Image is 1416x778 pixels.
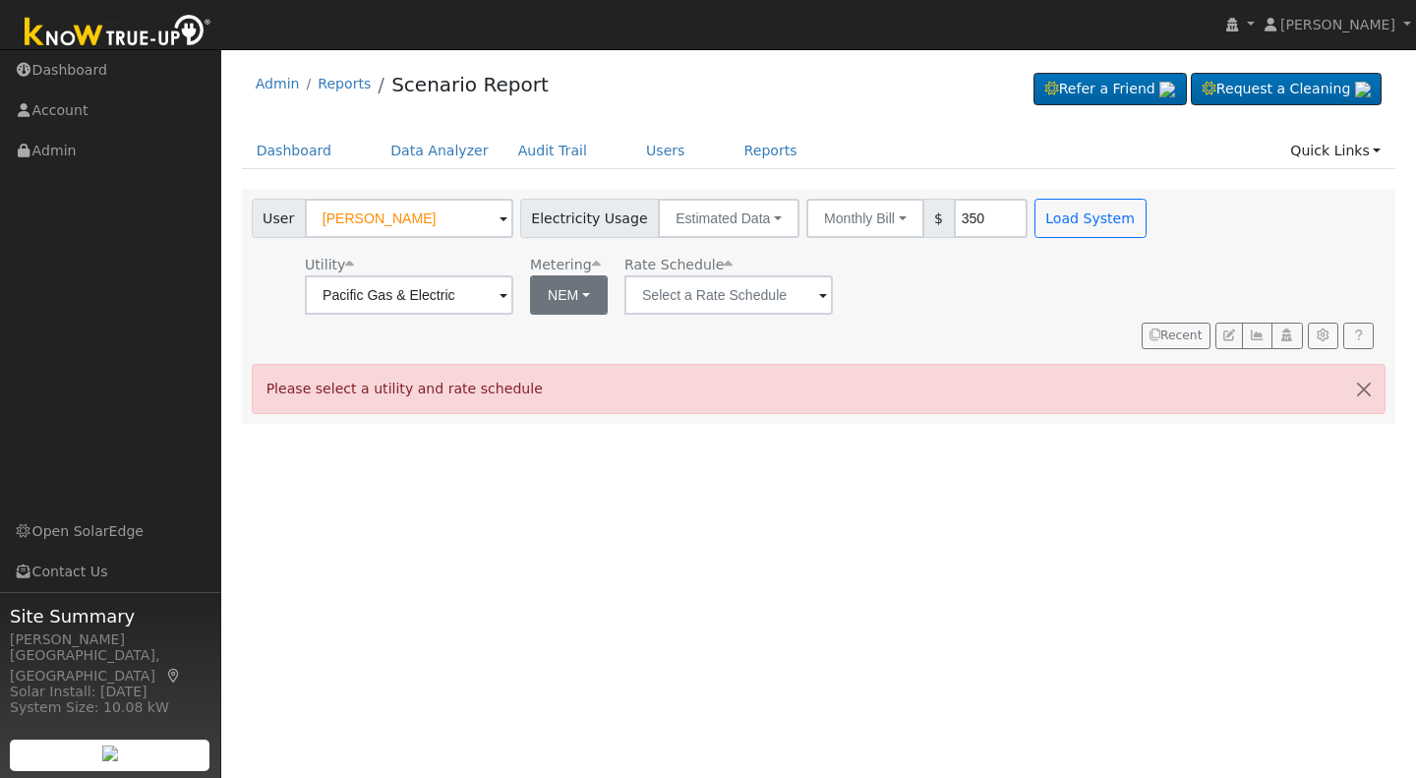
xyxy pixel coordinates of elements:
[266,381,543,396] span: Please select a utility and rate schedule
[10,682,210,702] div: Solar Install: [DATE]
[10,629,210,650] div: [PERSON_NAME]
[1355,82,1371,97] img: retrieve
[1215,323,1243,350] button: Edit User
[1343,365,1385,413] button: Close
[730,133,812,169] a: Reports
[305,275,513,315] input: Select a Utility
[1159,82,1175,97] img: retrieve
[305,199,513,238] input: Select a User
[530,255,608,275] div: Metering
[624,275,833,315] input: Select a Rate Schedule
[1280,17,1395,32] span: [PERSON_NAME]
[1034,199,1147,238] button: Load System
[102,746,118,761] img: retrieve
[10,645,210,687] div: [GEOGRAPHIC_DATA], [GEOGRAPHIC_DATA]
[1308,323,1338,350] button: Settings
[165,668,183,684] a: Map
[1271,323,1302,350] button: Login As
[658,199,799,238] button: Estimated Data
[923,199,955,238] span: $
[1033,73,1187,106] a: Refer a Friend
[806,199,924,238] button: Monthly Bill
[10,603,210,629] span: Site Summary
[631,133,700,169] a: Users
[503,133,602,169] a: Audit Trail
[10,697,210,718] div: System Size: 10.08 kW
[1343,323,1374,350] a: Help Link
[318,76,371,91] a: Reports
[1142,323,1210,350] button: Recent
[242,133,347,169] a: Dashboard
[1242,323,1272,350] button: Multi-Series Graph
[1191,73,1382,106] a: Request a Cleaning
[530,275,608,315] button: NEM
[15,11,221,55] img: Know True-Up
[252,199,306,238] span: User
[520,199,659,238] span: Electricity Usage
[305,255,513,275] div: Utility
[624,257,733,272] span: Alias: None
[1275,133,1395,169] a: Quick Links
[256,76,300,91] a: Admin
[376,133,503,169] a: Data Analyzer
[391,73,549,96] a: Scenario Report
